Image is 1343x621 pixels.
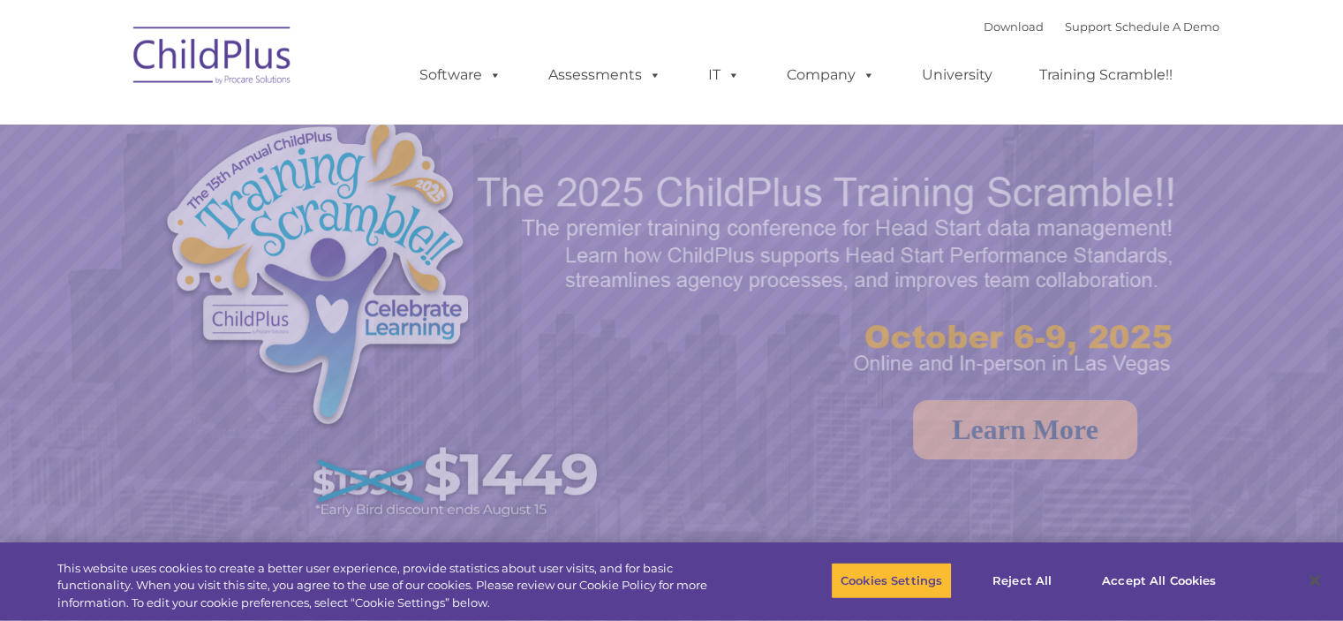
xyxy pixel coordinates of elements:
[1022,57,1190,93] a: Training Scramble!!
[904,57,1010,93] a: University
[967,562,1077,599] button: Reject All
[831,562,952,599] button: Cookies Settings
[402,57,519,93] a: Software
[690,57,758,93] a: IT
[769,57,893,93] a: Company
[984,19,1044,34] a: Download
[1065,19,1112,34] a: Support
[1115,19,1219,34] a: Schedule A Demo
[913,400,1137,459] a: Learn More
[57,560,739,612] div: This website uses cookies to create a better user experience, provide statistics about user visit...
[1092,562,1226,599] button: Accept All Cookies
[1295,561,1334,600] button: Close
[984,19,1219,34] font: |
[124,14,301,102] img: ChildPlus by Procare Solutions
[531,57,679,93] a: Assessments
